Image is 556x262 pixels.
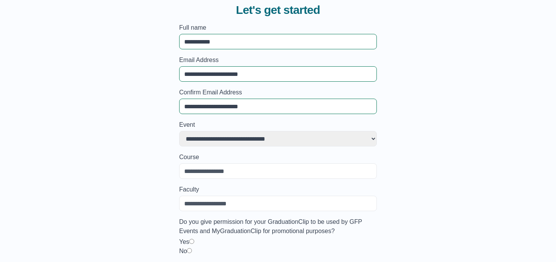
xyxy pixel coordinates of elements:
[179,88,377,97] label: Confirm Email Address
[179,238,189,245] label: Yes
[179,217,377,236] label: Do you give permission for your GraduationClip to be used by GFP Events and MyGraduationClip for ...
[179,23,377,32] label: Full name
[179,185,377,194] label: Faculty
[236,3,320,17] span: Let's get started
[179,248,187,254] label: No
[179,120,377,129] label: Event
[179,153,377,162] label: Course
[179,55,377,65] label: Email Address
